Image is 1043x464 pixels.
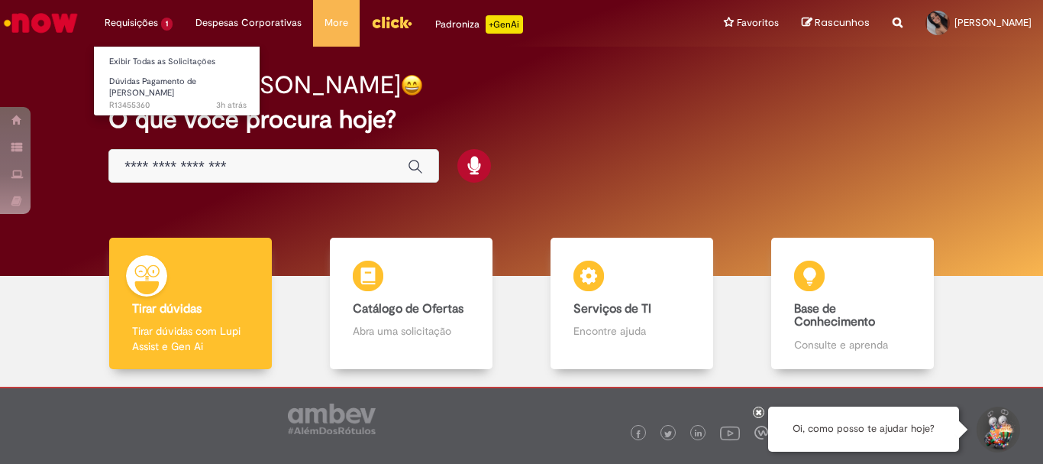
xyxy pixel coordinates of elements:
[742,238,963,370] a: Base de Conhecimento Consulte e aprenda
[353,323,469,339] p: Abra uma solicitação
[353,301,463,316] b: Catálogo de Ofertas
[109,99,247,112] span: R13455360
[573,301,651,316] b: Serviços de TI
[954,16,1032,29] span: [PERSON_NAME]
[802,16,870,31] a: Rascunhos
[737,15,779,31] span: Favoritos
[401,74,423,96] img: happy-face.png
[794,337,910,352] p: Consulte e aprenda
[132,323,248,354] p: Tirar dúvidas com Lupi Assist e Gen Ai
[216,99,247,111] span: 3h atrás
[301,238,521,370] a: Catálogo de Ofertas Abra uma solicitação
[695,430,702,439] img: logo_footer_linkedin.png
[105,15,158,31] span: Requisições
[132,301,202,316] b: Tirar dúvidas
[573,323,689,339] p: Encontre ajuda
[109,76,196,99] span: Dúvidas Pagamento de [PERSON_NAME]
[720,423,740,443] img: logo_footer_youtube.png
[664,430,672,438] img: logo_footer_twitter.png
[635,430,642,438] img: logo_footer_facebook.png
[216,99,247,111] time: 28/08/2025 07:02:27
[754,426,768,440] img: logo_footer_workplace.png
[94,73,262,106] a: Aberto R13455360 : Dúvidas Pagamento de Salário
[80,238,301,370] a: Tirar dúvidas Tirar dúvidas com Lupi Assist e Gen Ai
[161,18,173,31] span: 1
[195,15,302,31] span: Despesas Corporativas
[435,15,523,34] div: Padroniza
[2,8,80,38] img: ServiceNow
[93,46,260,116] ul: Requisições
[815,15,870,30] span: Rascunhos
[325,15,348,31] span: More
[108,106,935,133] h2: O que você procura hoje?
[94,54,262,70] a: Exibir Todas as Solicitações
[974,407,1020,453] button: Iniciar Conversa de Suporte
[521,238,742,370] a: Serviços de TI Encontre ajuda
[288,404,376,434] img: logo_footer_ambev_rotulo_gray.png
[371,11,412,34] img: click_logo_yellow_360x200.png
[486,15,523,34] p: +GenAi
[768,407,959,452] div: Oi, como posso te ajudar hoje?
[794,301,875,330] b: Base de Conhecimento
